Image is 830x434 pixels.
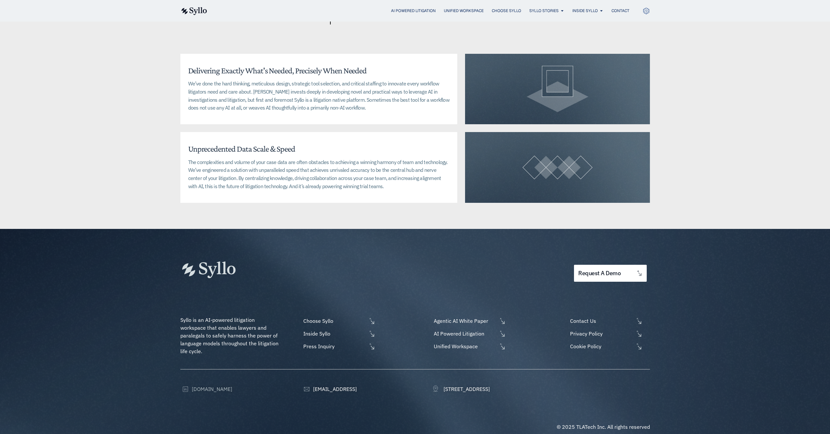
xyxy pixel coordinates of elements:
[432,342,497,350] span: Unified Workspace
[302,317,375,325] a: Choose Syllo
[220,8,629,14] div: Menu Toggle
[568,330,650,337] a: Privacy Policy
[302,342,367,350] span: Press Inquiry
[302,317,367,325] span: Choose Syllo
[432,317,497,325] span: Agentic AI White Paper
[188,158,450,190] p: The complexities and volume of your case data are often obstacles to achieving a winning harmony ...
[180,317,280,354] span: Syllo is an AI-powered litigation workspace that enables lawyers and paralegals to safely harness...
[391,8,436,14] a: AI Powered Litigation
[302,330,375,337] a: Inside Syllo
[190,385,232,393] span: [DOMAIN_NAME]
[572,8,598,14] a: Inside Syllo
[529,8,559,14] a: Syllo Stories
[302,342,375,350] a: Press Inquiry
[611,8,629,14] a: Contact
[492,8,521,14] a: Choose Syllo
[574,265,646,282] a: request a demo
[432,330,506,337] a: AI Powered Litigation
[432,342,506,350] a: Unified Workspace
[568,342,634,350] span: Cookie Policy
[188,66,367,76] h4: Delivering Exactly What's Needed, Precisely When Needed
[180,385,232,393] a: [DOMAIN_NAME]
[302,330,367,337] span: Inside Syllo
[578,270,621,277] span: request a demo
[568,330,634,337] span: Privacy Policy
[444,8,484,14] a: Unified Workspace
[180,1,331,22] span: for Each Workflow
[188,144,295,154] h4: Unprecedented Data Scale & Speed
[568,317,650,325] a: Contact Us
[442,385,490,393] span: [STREET_ADDRESS]
[220,8,629,14] nav: Menu
[557,424,650,430] span: © 2025 TLATech Inc. All rights reserved
[180,7,207,15] img: syllo
[568,317,634,325] span: Contact Us
[568,342,650,350] a: Cookie Policy
[432,317,506,325] a: Agentic AI White Paper
[432,330,497,337] span: AI Powered Litigation
[302,385,357,393] a: [EMAIL_ADDRESS]
[432,385,490,393] a: [STREET_ADDRESS]
[311,385,357,393] span: [EMAIL_ADDRESS]
[188,80,450,112] p: We’ve done the hard thinking, meticulous design, strategic tool selection, and critical staffing ...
